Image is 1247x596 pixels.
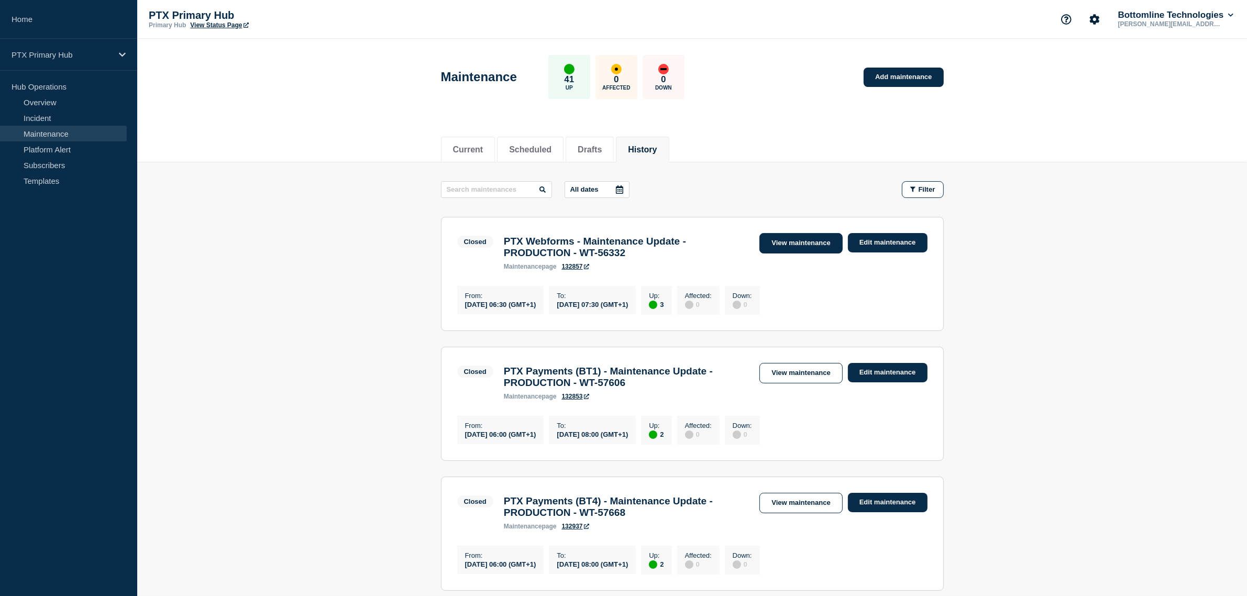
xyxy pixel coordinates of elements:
[441,70,517,84] h1: Maintenance
[685,551,712,559] p: Affected :
[864,68,943,87] a: Add maintenance
[465,429,536,438] div: [DATE] 06:00 (GMT+1)
[759,493,842,513] a: View maintenance
[848,363,928,382] a: Edit maintenance
[649,300,664,309] div: 3
[465,551,536,559] p: From :
[902,181,944,198] button: Filter
[12,50,112,59] p: PTX Primary Hub
[557,429,628,438] div: [DATE] 08:00 (GMT+1)
[562,523,589,530] a: 132937
[685,560,693,569] div: disabled
[733,422,752,429] p: Down :
[557,422,628,429] p: To :
[602,85,630,91] p: Affected
[649,292,664,300] p: Up :
[441,181,552,198] input: Search maintenances
[733,551,752,559] p: Down :
[566,85,573,91] p: Up
[562,263,589,270] a: 132857
[557,300,628,308] div: [DATE] 07:30 (GMT+1)
[733,559,752,569] div: 0
[658,64,669,74] div: down
[464,498,487,505] div: Closed
[685,301,693,309] div: disabled
[465,292,536,300] p: From :
[149,21,186,29] p: Primary Hub
[190,21,248,29] a: View Status Page
[564,74,574,85] p: 41
[504,236,749,259] h3: PTX Webforms - Maintenance Update - PRODUCTION - WT-56332
[570,185,599,193] p: All dates
[655,85,672,91] p: Down
[733,431,741,439] div: disabled
[733,300,752,309] div: 0
[465,422,536,429] p: From :
[504,263,557,270] p: page
[464,368,487,376] div: Closed
[685,422,712,429] p: Affected :
[649,551,664,559] p: Up :
[649,560,657,569] div: up
[685,429,712,439] div: 0
[649,431,657,439] div: up
[453,145,483,154] button: Current
[685,431,693,439] div: disabled
[1055,8,1077,30] button: Support
[611,64,622,74] div: affected
[465,300,536,308] div: [DATE] 06:30 (GMT+1)
[614,74,619,85] p: 0
[1116,10,1235,20] button: Bottomline Technologies
[562,393,589,400] a: 132853
[564,64,575,74] div: up
[504,263,542,270] span: maintenance
[733,292,752,300] p: Down :
[557,292,628,300] p: To :
[1116,20,1225,28] p: [PERSON_NAME][EMAIL_ADDRESS][PERSON_NAME][DOMAIN_NAME]
[759,363,842,383] a: View maintenance
[565,181,630,198] button: All dates
[504,495,749,518] h3: PTX Payments (BT4) - Maintenance Update - PRODUCTION - WT-57668
[504,393,557,400] p: page
[649,559,664,569] div: 2
[649,301,657,309] div: up
[504,393,542,400] span: maintenance
[578,145,602,154] button: Drafts
[465,559,536,568] div: [DATE] 06:00 (GMT+1)
[509,145,551,154] button: Scheduled
[504,366,749,389] h3: PTX Payments (BT1) - Maintenance Update - PRODUCTION - WT-57606
[685,300,712,309] div: 0
[649,422,664,429] p: Up :
[685,559,712,569] div: 0
[661,74,666,85] p: 0
[557,559,628,568] div: [DATE] 08:00 (GMT+1)
[685,292,712,300] p: Affected :
[848,493,928,512] a: Edit maintenance
[504,523,542,530] span: maintenance
[628,145,657,154] button: History
[1084,8,1106,30] button: Account settings
[733,560,741,569] div: disabled
[557,551,628,559] p: To :
[464,238,487,246] div: Closed
[919,185,935,193] span: Filter
[504,523,557,530] p: page
[733,301,741,309] div: disabled
[149,9,358,21] p: PTX Primary Hub
[848,233,928,252] a: Edit maintenance
[649,429,664,439] div: 2
[733,429,752,439] div: 0
[759,233,842,253] a: View maintenance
